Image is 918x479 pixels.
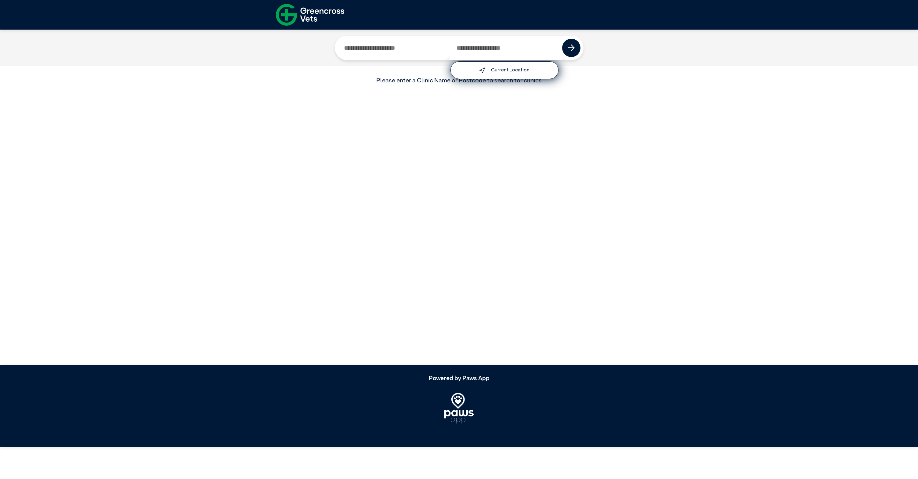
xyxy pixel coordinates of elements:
[276,76,642,85] div: Please enter a Clinic Name or Postcode to search for clinics
[491,68,529,73] label: Current Location
[450,36,562,60] input: Search by Postcode
[338,36,450,60] input: Search by Clinic Name
[276,375,642,382] h5: Powered by Paws App
[444,393,474,423] img: PawsApp
[568,44,575,52] img: icon-right
[276,2,344,28] img: f-logo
